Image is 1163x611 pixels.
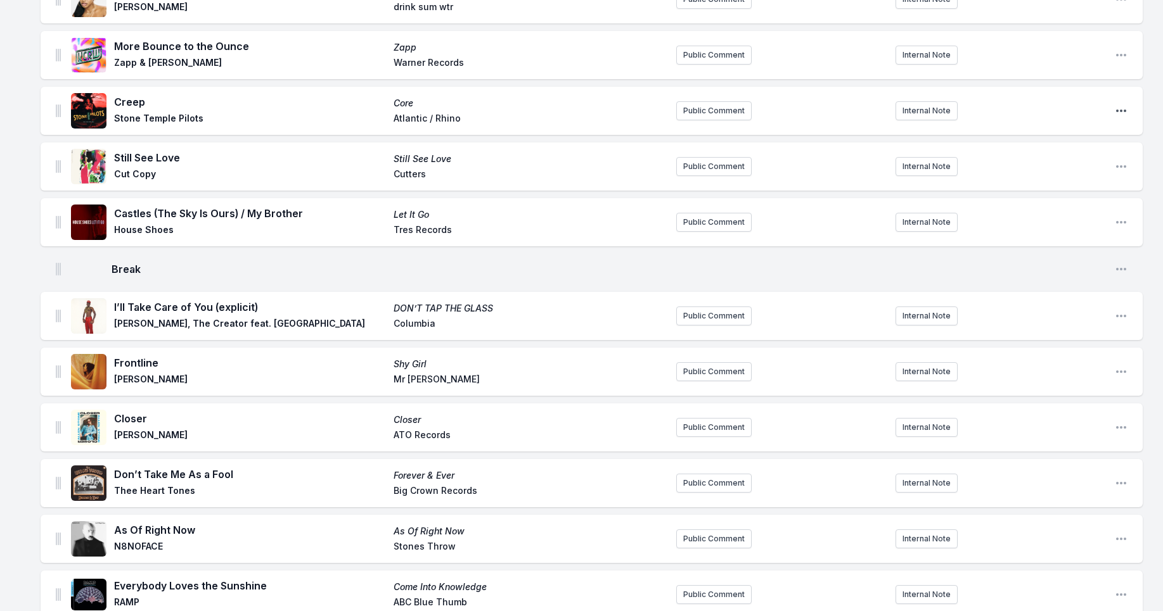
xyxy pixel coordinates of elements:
button: Open playlist item options [1115,477,1128,489]
button: Internal Note [896,46,958,65]
span: I’ll Take Care of You (explicit) [114,299,386,315]
span: Warner Records [394,56,665,72]
span: Frontline [114,355,386,370]
span: Tres Records [394,224,665,239]
button: Internal Note [896,529,958,548]
button: Public Comment [676,585,752,604]
span: Columbia [394,317,665,332]
span: drink sum wtr [394,1,665,16]
span: Atlantic / Rhino [394,112,665,127]
span: Cutters [394,168,665,183]
img: Drag Handle [56,310,61,322]
span: N8NOFACE [114,540,386,555]
button: Internal Note [896,585,958,604]
span: Castles (The Sky Is Ours) / My Brother [114,206,386,221]
button: Public Comment [676,46,752,65]
img: Drag Handle [56,160,61,173]
button: Public Comment [676,418,752,437]
button: Internal Note [896,213,958,232]
span: Closer [114,411,386,426]
img: Drag Handle [56,104,61,117]
span: Let It Go [394,208,665,221]
button: Internal Note [896,362,958,381]
button: Open playlist item options [1115,263,1128,275]
img: As Of Right Now [71,521,106,557]
span: [PERSON_NAME] [114,429,386,444]
span: ABC Blue Thumb [394,596,665,611]
span: RAMP [114,596,386,611]
img: DON’T TAP THE GLASS [71,298,106,334]
img: Come Into Knowledge [71,579,106,610]
span: Closer [394,413,665,426]
span: Forever & Ever [394,469,665,482]
span: Still See Love [394,153,665,165]
button: Internal Note [896,418,958,437]
button: Open playlist item options [1115,365,1128,378]
span: Shy Girl [394,358,665,370]
button: Public Comment [676,306,752,325]
span: DON’T TAP THE GLASS [394,302,665,315]
img: Drag Handle [56,216,61,229]
img: Closer [71,410,106,445]
button: Public Comment [676,157,752,176]
span: As Of Right Now [114,522,386,538]
img: Zapp [71,37,106,73]
img: Drag Handle [56,365,61,378]
span: Cut Copy [114,168,386,183]
img: Drag Handle [56,532,61,545]
button: Open playlist item options [1115,421,1128,434]
span: Don’t Take Me As a Fool [114,467,386,482]
button: Open playlist item options [1115,216,1128,229]
span: Zapp & [PERSON_NAME] [114,56,386,72]
button: Internal Note [896,101,958,120]
img: Drag Handle [56,263,61,275]
img: Drag Handle [56,588,61,601]
img: Drag Handle [56,477,61,489]
img: Let It Go [71,205,106,240]
button: Public Comment [676,213,752,232]
button: Open playlist item options [1115,49,1128,61]
span: More Bounce to the Ounce [114,39,386,54]
button: Public Comment [676,474,752,493]
button: Internal Note [896,306,958,325]
span: Break [112,261,1105,277]
img: Core [71,93,106,129]
button: Open playlist item options [1115,104,1128,117]
img: Drag Handle [56,49,61,61]
span: Creep [114,94,386,110]
span: As Of Right Now [394,525,665,538]
span: Thee Heart Tones [114,484,386,500]
button: Internal Note [896,157,958,176]
span: Zapp [394,41,665,54]
span: Still See Love [114,150,386,165]
img: Shy Girl [71,354,106,389]
span: Big Crown Records [394,484,665,500]
span: Stones Throw [394,540,665,555]
span: Stone Temple Pilots [114,112,386,127]
span: Everybody Loves the Sunshine [114,578,386,593]
button: Open playlist item options [1115,310,1128,322]
span: Come Into Knowledge [394,581,665,593]
span: [PERSON_NAME] [114,1,386,16]
span: Core [394,97,665,110]
button: Open playlist item options [1115,588,1128,601]
span: ATO Records [394,429,665,444]
button: Public Comment [676,362,752,381]
img: Forever & Ever [71,465,106,501]
button: Open playlist item options [1115,160,1128,173]
img: Drag Handle [56,421,61,434]
button: Internal Note [896,474,958,493]
span: Mr [PERSON_NAME] [394,373,665,388]
span: [PERSON_NAME], The Creator feat. [GEOGRAPHIC_DATA] [114,317,386,332]
button: Public Comment [676,529,752,548]
img: Still See Love [71,149,106,184]
button: Open playlist item options [1115,532,1128,545]
span: [PERSON_NAME] [114,373,386,388]
button: Public Comment [676,101,752,120]
span: House Shoes [114,224,386,239]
